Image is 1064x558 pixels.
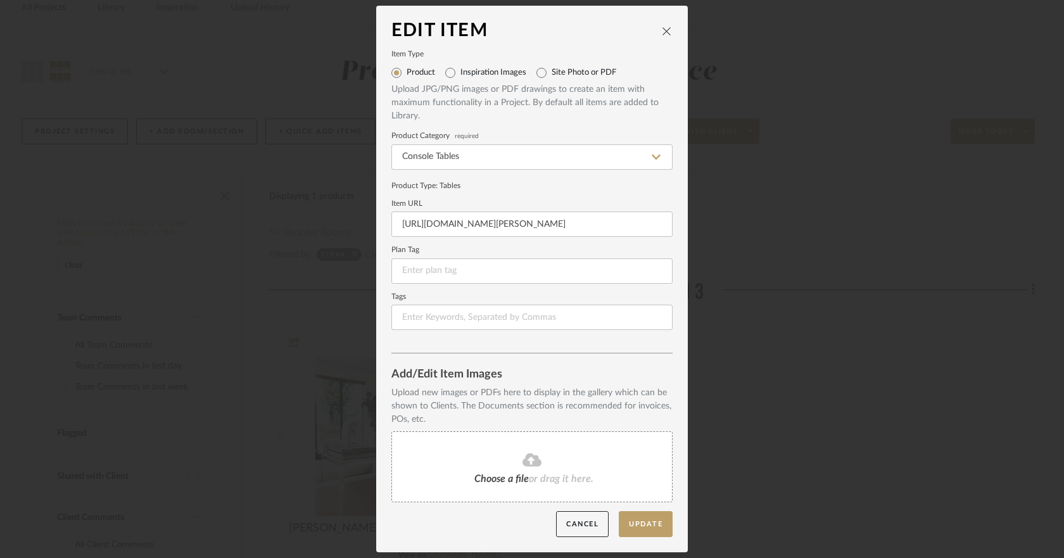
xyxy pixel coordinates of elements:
button: close [661,25,673,37]
label: Plan Tag [391,247,673,253]
input: Enter plan tag [391,258,673,284]
label: Product Category [391,133,673,139]
div: Edit Item [391,21,661,41]
span: required [455,134,479,139]
div: Upload new images or PDFs here to display in the gallery which can be shown to Clients. The Docum... [391,386,673,426]
input: Enter Keywords, Separated by Commas [391,305,673,330]
label: Tags [391,294,673,300]
label: Site Photo or PDF [552,68,616,78]
label: Product [407,68,435,78]
div: Upload JPG/PNG images or PDF drawings to create an item with maximum functionality in a Project. ... [391,83,673,123]
input: Type a category to search and select [391,144,673,170]
button: Update [619,511,673,537]
mat-radio-group: Select item type [391,63,673,83]
span: : Tables [436,182,460,189]
button: Cancel [556,511,609,537]
label: Item Type [391,51,673,58]
span: or drag it here. [529,474,593,484]
input: Enter URL [391,212,673,237]
span: Choose a file [474,474,529,484]
div: Product Type [391,180,673,191]
label: Inspiration Images [460,68,526,78]
label: Item URL [391,201,673,207]
div: Add/Edit Item Images [391,369,673,381]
